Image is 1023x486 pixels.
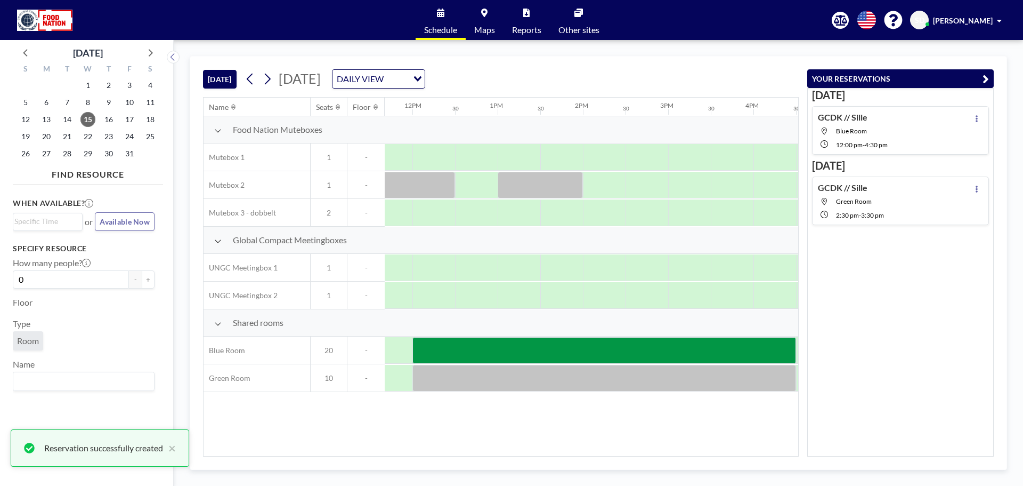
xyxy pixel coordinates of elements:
[865,141,888,149] span: 4:30 PM
[60,146,75,161] span: Tuesday, October 28, 2025
[311,346,347,355] span: 20
[311,373,347,383] span: 10
[60,112,75,127] span: Tuesday, October 14, 2025
[347,373,385,383] span: -
[818,182,867,193] h4: GCDK // Sille
[316,102,333,112] div: Seats
[100,217,150,226] span: Available Now
[915,15,924,25] span: SD
[347,291,385,300] span: -
[78,63,99,77] div: W
[836,141,863,149] span: 12:00 PM
[424,26,457,34] span: Schedule
[861,211,884,219] span: 3:30 PM
[311,153,347,162] span: 1
[335,72,386,86] span: DAILY VIEW
[558,26,599,34] span: Other sites
[36,63,57,77] div: M
[204,291,278,300] span: UNGC Meetingbox 2
[129,270,142,289] button: -
[13,318,30,329] label: Type
[143,129,158,144] span: Saturday, October 25, 2025
[13,213,82,229] div: Search for option
[60,95,75,110] span: Tuesday, October 7, 2025
[793,105,800,112] div: 30
[512,26,541,34] span: Reports
[311,263,347,273] span: 1
[122,146,137,161] span: Friday, October 31, 2025
[660,101,673,109] div: 3PM
[347,263,385,273] span: -
[143,78,158,93] span: Saturday, October 4, 2025
[204,373,250,383] span: Green Room
[204,263,278,273] span: UNGC Meetingbox 1
[347,346,385,355] span: -
[85,217,93,227] span: or
[18,146,33,161] span: Sunday, October 26, 2025
[73,45,103,60] div: [DATE]
[233,235,347,245] span: Global Compact Meetingboxes
[101,112,116,127] span: Thursday, October 16, 2025
[39,129,54,144] span: Monday, October 20, 2025
[204,153,245,162] span: Mutebox 1
[39,146,54,161] span: Monday, October 27, 2025
[44,442,163,455] div: Reservation successfully created
[80,95,95,110] span: Wednesday, October 8, 2025
[623,105,629,112] div: 30
[98,63,119,77] div: T
[122,112,137,127] span: Friday, October 17, 2025
[122,95,137,110] span: Friday, October 10, 2025
[812,89,989,102] h3: [DATE]
[95,212,155,231] button: Available Now
[13,297,33,308] label: Floor
[279,70,321,86] span: [DATE]
[140,63,160,77] div: S
[119,63,140,77] div: F
[80,112,95,127] span: Wednesday, October 15, 2025
[142,270,155,289] button: +
[13,258,91,268] label: How many people?
[233,317,283,328] span: Shared rooms
[490,101,503,109] div: 1PM
[18,95,33,110] span: Sunday, October 5, 2025
[39,112,54,127] span: Monday, October 13, 2025
[807,69,994,88] button: YOUR RESERVATIONS
[204,346,245,355] span: Blue Room
[233,124,322,135] span: Food Nation Muteboxes
[57,63,78,77] div: T
[101,129,116,144] span: Thursday, October 23, 2025
[80,146,95,161] span: Wednesday, October 29, 2025
[708,105,715,112] div: 30
[452,105,459,112] div: 30
[538,105,544,112] div: 30
[836,211,859,219] span: 2:30 PM
[311,180,347,190] span: 1
[15,63,36,77] div: S
[122,129,137,144] span: Friday, October 24, 2025
[311,291,347,300] span: 1
[143,112,158,127] span: Saturday, October 18, 2025
[13,165,163,180] h4: FIND RESOURCE
[347,153,385,162] span: -
[18,112,33,127] span: Sunday, October 12, 2025
[311,208,347,218] span: 2
[933,16,993,25] span: [PERSON_NAME]
[39,95,54,110] span: Monday, October 6, 2025
[13,359,35,370] label: Name
[387,72,407,86] input: Search for option
[347,180,385,190] span: -
[80,129,95,144] span: Wednesday, October 22, 2025
[818,112,867,123] h4: GCDK // Sille
[18,129,33,144] span: Sunday, October 19, 2025
[13,372,154,391] div: Search for option
[163,442,176,455] button: close
[203,70,237,89] button: [DATE]
[60,129,75,144] span: Tuesday, October 21, 2025
[204,180,245,190] span: Mutebox 2
[404,101,421,109] div: 12PM
[204,208,276,218] span: Mutebox 3 - dobbelt
[143,95,158,110] span: Saturday, October 11, 2025
[836,127,867,135] span: Blue Room
[745,101,759,109] div: 4PM
[347,208,385,218] span: -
